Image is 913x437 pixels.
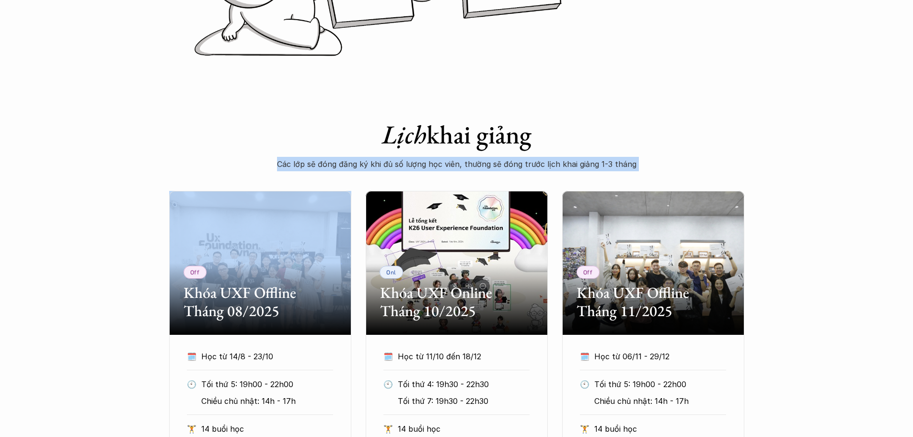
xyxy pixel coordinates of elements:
[201,377,333,391] p: Tối thứ 5: 19h00 - 22h00
[187,422,196,436] p: 🏋️
[594,422,726,436] p: 14 buổi học
[187,377,196,391] p: 🕙
[398,377,530,391] p: Tối thứ 4: 19h30 - 22h30
[398,349,512,364] p: Học từ 11/10 đến 18/12
[594,377,726,391] p: Tối thứ 5: 19h00 - 22h00
[383,422,393,436] p: 🏋️
[580,377,589,391] p: 🕙
[580,422,589,436] p: 🏋️
[594,394,726,408] p: Chiều chủ nhật: 14h - 17h
[583,269,593,275] p: Off
[184,283,337,320] h2: Khóa UXF Offline Tháng 08/2025
[380,283,533,320] h2: Khóa UXF Online Tháng 10/2025
[594,349,708,364] p: Học từ 06/11 - 29/12
[201,422,333,436] p: 14 buổi học
[383,349,393,364] p: 🗓️
[265,157,648,171] p: Các lớp sẽ đóng đăng ký khi đủ số lượng học viên, thường sẽ đóng trước lịch khai giảng 1-3 tháng
[201,394,333,408] p: Chiều chủ nhật: 14h - 17h
[386,269,396,275] p: Onl
[265,119,648,150] h1: khai giảng
[187,349,196,364] p: 🗓️
[190,269,200,275] p: Off
[382,118,427,151] em: Lịch
[201,349,315,364] p: Học từ 14/8 - 23/10
[383,377,393,391] p: 🕙
[398,394,530,408] p: Tối thứ 7: 19h30 - 22h30
[580,349,589,364] p: 🗓️
[577,283,730,320] h2: Khóa UXF Offline Tháng 11/2025
[398,422,530,436] p: 14 buổi học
